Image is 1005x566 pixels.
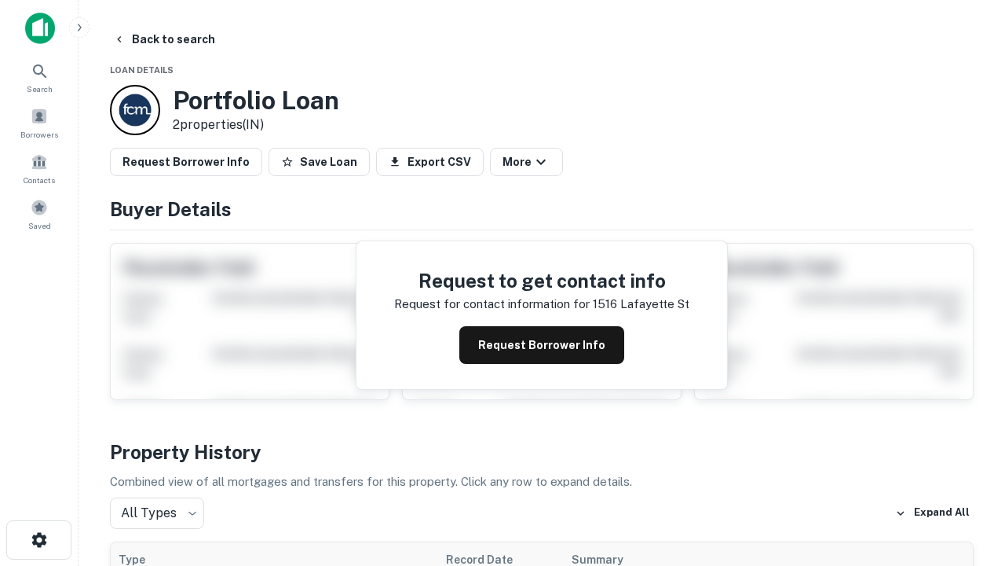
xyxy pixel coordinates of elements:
span: Contacts [24,174,55,186]
span: Saved [28,219,51,232]
h4: Property History [110,438,974,466]
span: Loan Details [110,65,174,75]
a: Contacts [5,147,74,189]
span: Borrowers [20,128,58,141]
h3: Portfolio Loan [173,86,339,116]
h4: Buyer Details [110,195,974,223]
button: Export CSV [376,148,484,176]
p: 1516 lafayette st [593,295,689,314]
button: More [490,148,563,176]
button: Save Loan [269,148,370,176]
img: capitalize-icon.png [25,13,55,44]
a: Borrowers [5,101,74,144]
a: Saved [5,193,74,235]
h4: Request to get contact info [394,266,689,295]
div: All Types [110,498,204,529]
a: Search [5,56,74,98]
p: 2 properties (IN) [173,116,339,134]
button: Request Borrower Info [110,148,262,176]
button: Back to search [107,25,221,53]
p: Combined view of all mortgages and transfers for this property. Click any row to expand details. [110,472,974,491]
span: Search [27,83,53,95]
button: Expand All [891,502,974,525]
iframe: Chat Widget [926,390,1005,465]
button: Request Borrower Info [459,326,624,364]
p: Request for contact information for [394,295,590,314]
